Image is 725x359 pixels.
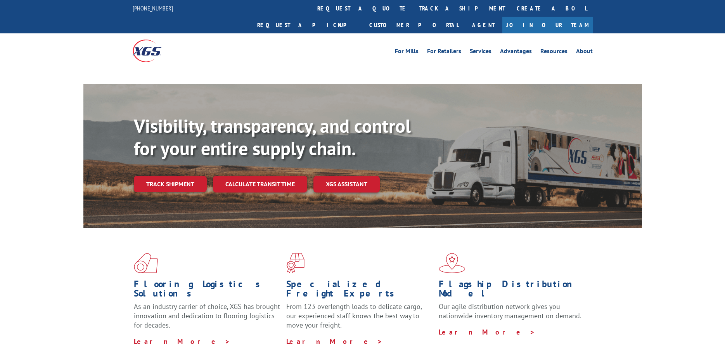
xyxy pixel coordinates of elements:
[213,176,307,193] a: Calculate transit time
[134,176,207,192] a: Track shipment
[576,48,593,57] a: About
[134,253,158,273] img: xgs-icon-total-supply-chain-intelligence-red
[133,4,173,12] a: [PHONE_NUMBER]
[286,253,305,273] img: xgs-icon-focused-on-flooring-red
[134,114,411,160] b: Visibility, transparency, and control for your entire supply chain.
[251,17,363,33] a: Request a pickup
[540,48,568,57] a: Resources
[500,48,532,57] a: Advantages
[427,48,461,57] a: For Retailers
[134,279,280,302] h1: Flooring Logistics Solutions
[439,279,585,302] h1: Flagship Distribution Model
[395,48,419,57] a: For Mills
[134,302,280,330] span: As an industry carrier of choice, XGS has brought innovation and dedication to flooring logistics...
[439,328,535,336] a: Learn More >
[313,176,380,193] a: XGS ASSISTANT
[502,17,593,33] a: Join Our Team
[470,48,491,57] a: Services
[464,17,502,33] a: Agent
[286,302,433,336] p: From 123 overlength loads to delicate cargo, our experienced staff knows the best way to move you...
[134,337,230,346] a: Learn More >
[286,279,433,302] h1: Specialized Freight Experts
[286,337,383,346] a: Learn More >
[439,253,465,273] img: xgs-icon-flagship-distribution-model-red
[439,302,581,320] span: Our agile distribution network gives you nationwide inventory management on demand.
[363,17,464,33] a: Customer Portal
